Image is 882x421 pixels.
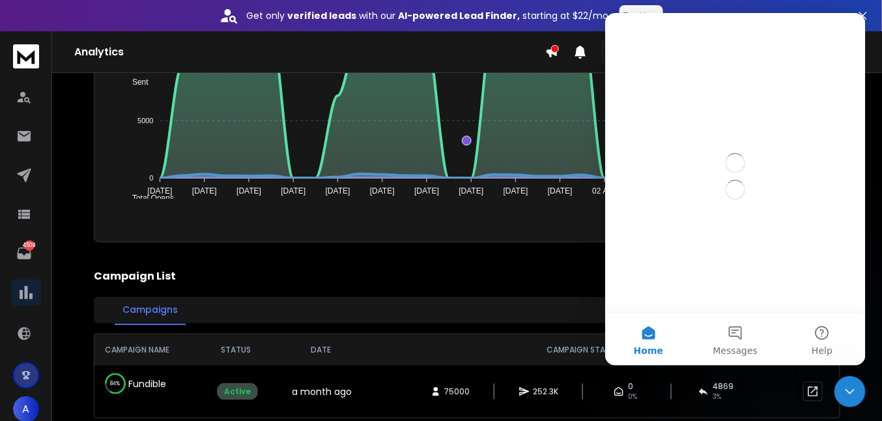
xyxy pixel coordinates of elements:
tspan: [DATE] [370,187,395,196]
span: 0% [628,392,637,402]
tspan: [DATE] [326,187,350,196]
tspan: [DATE] [415,187,440,196]
tspan: 5000 [137,117,153,124]
tspan: [DATE] [459,187,484,196]
td: Fundible [94,366,199,402]
iframe: Intercom live chat [834,376,866,407]
p: x-axis : Date(UTC) [105,214,829,224]
h1: Analytics [74,44,545,60]
tspan: 02 Aug [593,187,617,196]
tspan: [DATE] [192,187,217,196]
th: CAMPAIGN STATS [369,334,793,366]
img: logo [13,44,39,68]
strong: AI-powered Lead Finder, [399,9,520,22]
span: 0 [628,381,633,392]
tspan: [DATE] [237,187,262,196]
span: 252.3K [533,386,559,397]
p: Try Now [623,9,659,22]
span: Sent [122,78,149,87]
tspan: [DATE] [504,187,528,196]
th: CAMPAIGN NAME [94,334,199,366]
span: 75000 [445,386,470,397]
span: 4869 [713,381,733,392]
strong: verified leads [288,9,357,22]
h2: Campaign List [94,269,840,284]
button: Campaigns [115,295,186,325]
p: 84 % [111,377,121,390]
tspan: [DATE] [548,187,573,196]
tspan: [DATE] [148,187,173,196]
iframe: Intercom live chat [605,13,866,366]
td: a month ago [273,366,369,418]
p: 4509 [24,240,35,251]
button: Try Now [619,5,663,26]
span: Total Opens [122,194,174,203]
p: Get only with our starting at $22/mo [247,9,609,22]
a: 4509 [11,240,37,267]
span: 3 % [713,392,721,402]
div: Active [217,383,258,400]
th: STATUS [199,334,272,366]
tspan: 0 [150,174,154,182]
th: DATE [273,334,369,366]
tspan: [DATE] [281,187,306,196]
